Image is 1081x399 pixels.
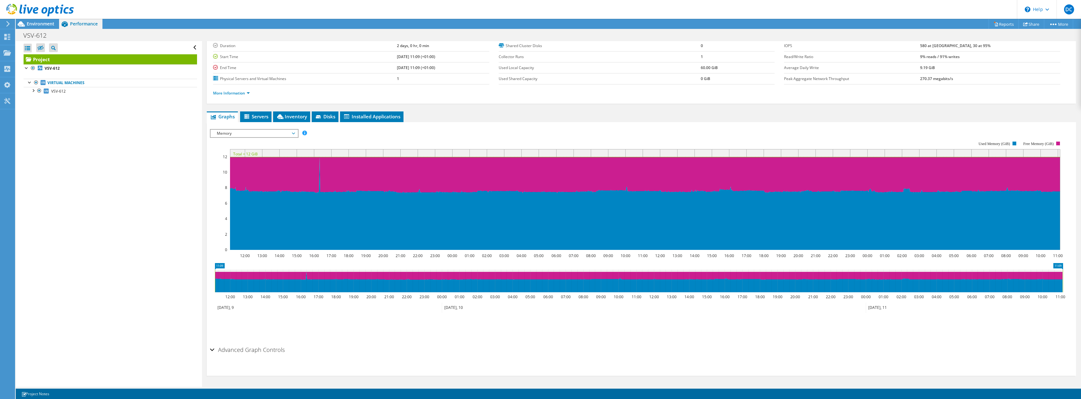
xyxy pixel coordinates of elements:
text: 14:00 [275,253,284,258]
a: More Information [213,90,250,96]
b: 270.37 megabits/s [920,76,953,81]
text: 23:00 [845,253,855,258]
a: Reports [989,19,1019,29]
a: VSV-612 [24,64,197,73]
text: 23:00 [430,253,440,258]
label: Physical Servers and Virtual Machines [213,76,397,82]
text: 05:00 [949,253,959,258]
text: 2 [225,232,227,237]
text: 14:00 [690,253,700,258]
text: 05:00 [949,294,959,299]
text: 20:00 [793,253,803,258]
text: 03:00 [499,253,509,258]
label: Read/Write Ratio [784,54,920,60]
span: Graphs [210,113,235,120]
label: Shared Cluster Disks [499,43,701,49]
text: 13:00 [257,253,267,258]
h2: Advanced Graph Controls [210,343,285,356]
svg: \n [1025,7,1030,12]
b: 9% reads / 91% writes [920,54,960,59]
text: 14:00 [261,294,270,299]
span: Environment [27,21,54,27]
text: 06:00 [967,294,977,299]
text: 20:00 [366,294,376,299]
text: 05:00 [525,294,535,299]
text: 01:00 [879,294,888,299]
text: 11:00 [632,294,641,299]
text: 10:00 [1036,253,1045,258]
text: 11:00 [1053,253,1063,258]
text: 22:00 [402,294,412,299]
span: Memory [214,130,294,137]
b: [DATE] 11:09 (+01:00) [397,65,435,70]
text: 17:00 [738,294,747,299]
span: VSV-612 [51,89,66,94]
label: Peak Aggregate Network Throughput [784,76,920,82]
text: 15:00 [292,253,302,258]
text: 19:00 [776,253,786,258]
b: 1 [701,54,703,59]
text: 07:00 [569,253,579,258]
text: 07:00 [984,253,994,258]
text: 21:00 [808,294,818,299]
text: 17:00 [742,253,751,258]
text: 06:00 [543,294,553,299]
text: 18:00 [344,253,354,258]
b: VSV-612 [45,66,60,71]
text: 00:00 [437,294,447,299]
b: [DATE] 11:09 (+01:00) [397,54,435,59]
text: 00:00 [863,253,872,258]
text: 19:00 [361,253,371,258]
label: IOPS [784,43,920,49]
b: 2 days, 0 hr, 0 min [397,43,429,48]
text: 19:00 [773,294,782,299]
text: 17:00 [326,253,336,258]
text: 09:00 [603,253,613,258]
text: 12:00 [655,253,665,258]
text: 18:00 [331,294,341,299]
span: Performance [70,21,98,27]
text: 20:00 [790,294,800,299]
text: 08:00 [579,294,588,299]
text: 07:00 [985,294,995,299]
text: 00:00 [447,253,457,258]
text: 14:00 [684,294,694,299]
a: VSV-612 [24,87,197,95]
span: DC [1064,4,1074,14]
label: Average Daily Write [784,65,920,71]
text: 16:00 [720,294,730,299]
b: 0 GiB [701,76,710,81]
label: Duration [213,43,397,49]
h1: VSV-612 [20,32,56,39]
text: Free Memory (GiB) [1023,142,1054,146]
label: Start Time [213,54,397,60]
text: 04:00 [517,253,526,258]
text: 08:00 [1001,253,1011,258]
b: 580 at [GEOGRAPHIC_DATA], 30 at 95% [920,43,990,48]
text: 09:00 [1020,294,1030,299]
text: 02:00 [897,253,907,258]
a: More [1044,19,1073,29]
b: 0 [701,43,703,48]
text: 13:00 [243,294,253,299]
span: Inventory [276,113,307,120]
b: 1 [397,76,399,81]
label: Used Shared Capacity [499,76,701,82]
text: 4 [225,216,227,221]
text: 0 [225,247,227,252]
text: 23:00 [420,294,429,299]
text: 11:00 [638,253,648,258]
text: 21:00 [384,294,394,299]
text: 02:00 [482,253,492,258]
text: 19:00 [349,294,359,299]
text: 03:00 [914,253,924,258]
text: 15:00 [278,294,288,299]
text: 17:00 [314,294,323,299]
text: 10:00 [621,253,630,258]
span: Installed Applications [343,113,400,120]
text: 16:00 [724,253,734,258]
text: 10:00 [614,294,623,299]
text: 18:00 [755,294,765,299]
text: 11:00 [1056,294,1065,299]
text: 22:00 [826,294,836,299]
